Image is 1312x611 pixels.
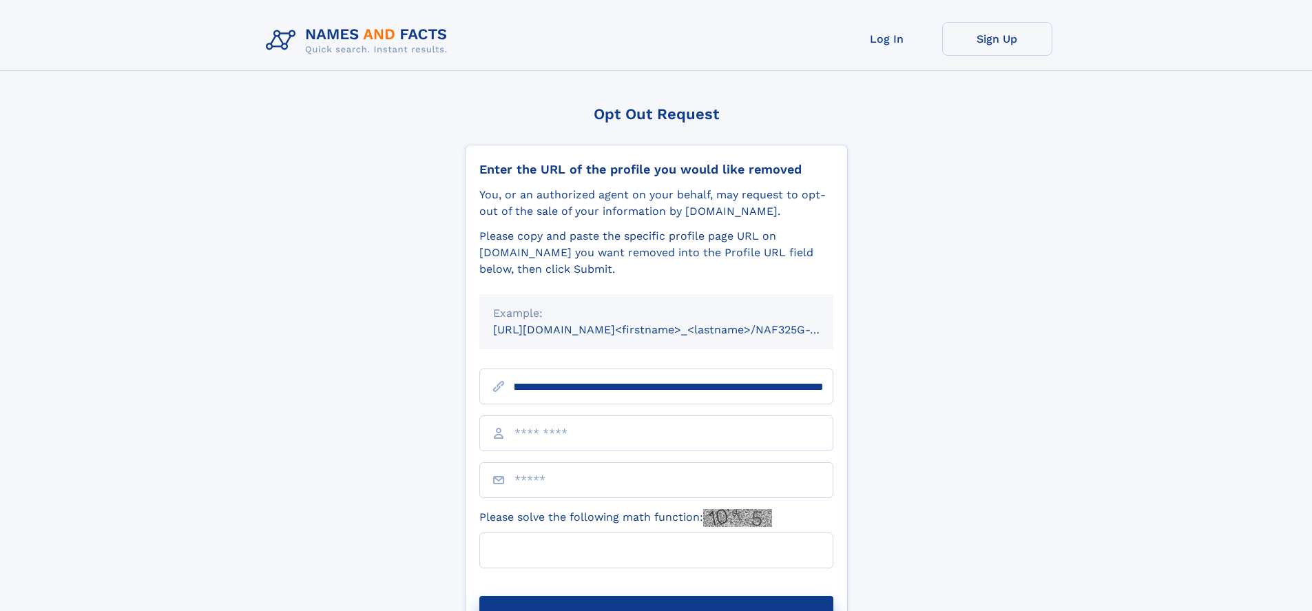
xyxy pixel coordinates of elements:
[479,509,772,527] label: Please solve the following math function:
[479,228,833,278] div: Please copy and paste the specific profile page URL on [DOMAIN_NAME] you want removed into the Pr...
[479,187,833,220] div: You, or an authorized agent on your behalf, may request to opt-out of the sale of your informatio...
[479,162,833,177] div: Enter the URL of the profile you would like removed
[260,22,459,59] img: Logo Names and Facts
[465,105,848,123] div: Opt Out Request
[942,22,1052,56] a: Sign Up
[493,323,860,336] small: [URL][DOMAIN_NAME]<firstname>_<lastname>/NAF325G-xxxxxxxx
[832,22,942,56] a: Log In
[493,305,820,322] div: Example:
